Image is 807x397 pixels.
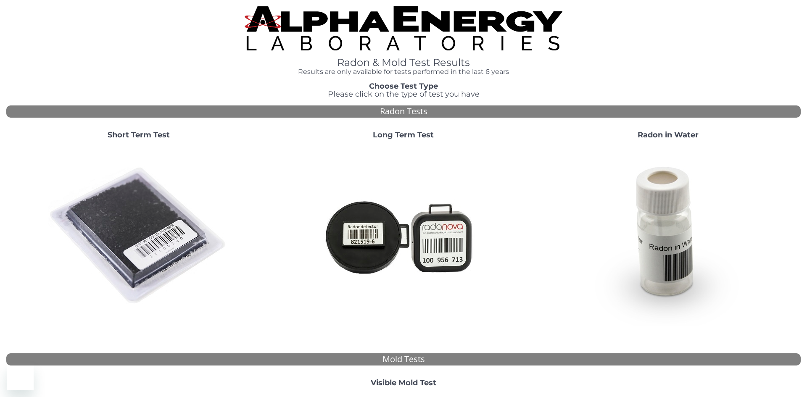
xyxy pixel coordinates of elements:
iframe: Button to launch messaging window [7,363,34,390]
span: Please click on the type of test you have [328,89,480,99]
strong: Radon in Water [638,130,699,139]
h1: Radon & Mold Test Results [245,57,562,68]
h4: Results are only available for tests performed in the last 6 years [245,68,562,76]
img: RadoninWater.jpg [578,146,759,326]
strong: Visible Mold Test [371,378,436,387]
img: TightCrop.jpg [245,6,562,50]
div: Mold Tests [6,353,801,365]
img: Radtrak2vsRadtrak3.jpg [313,146,494,326]
img: ShortTerm.jpg [48,146,229,326]
div: Radon Tests [6,105,801,118]
strong: Choose Test Type [369,82,438,91]
strong: Short Term Test [108,130,170,139]
strong: Long Term Test [373,130,434,139]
